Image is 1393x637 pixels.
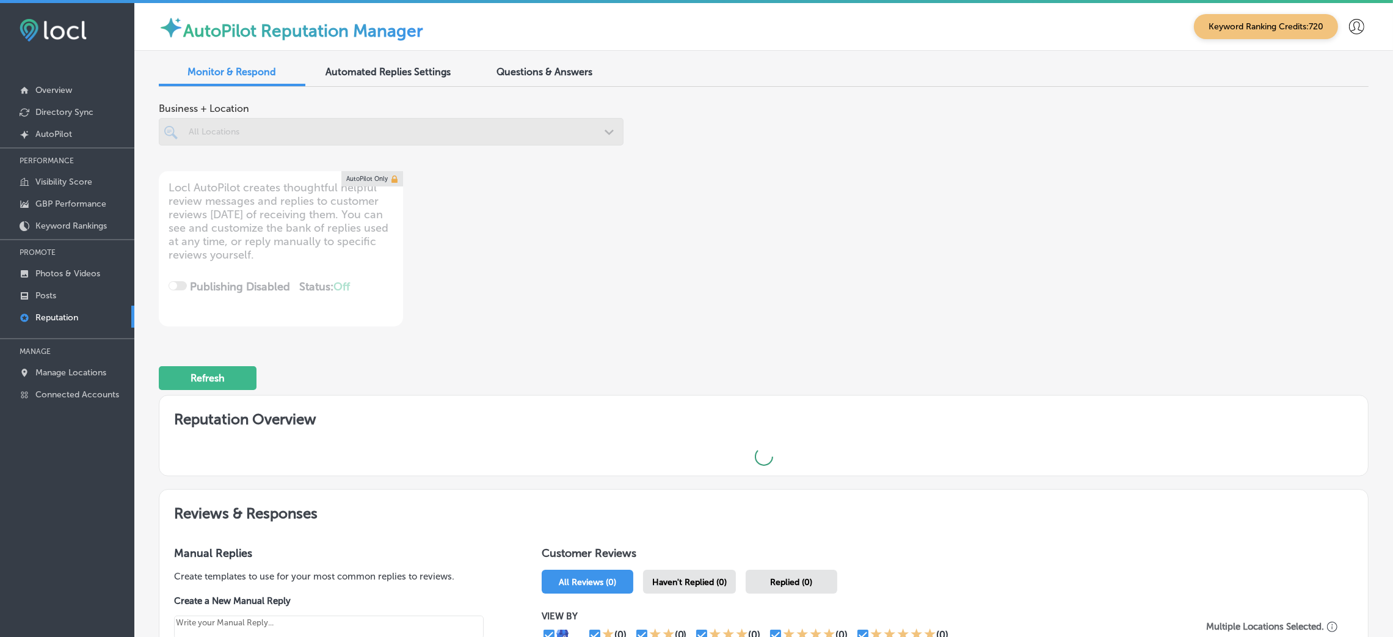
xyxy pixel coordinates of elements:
p: Photos & Videos [35,268,100,279]
span: Replied (0) [770,577,812,587]
p: Connected Accounts [35,389,119,400]
p: Directory Sync [35,107,93,117]
button: Refresh [159,366,256,390]
p: VIEW BY [542,611,1191,622]
span: Monitor & Respond [188,66,277,78]
img: fda3e92497d09a02dc62c9cd864e3231.png [20,19,87,42]
p: Multiple Locations Selected. [1206,621,1324,632]
p: Create templates to use for your most common replies to reviews. [174,570,503,583]
h2: Reviews & Responses [159,490,1368,532]
img: autopilot-icon [159,15,183,40]
p: Posts [35,290,56,301]
p: Visibility Score [35,177,92,187]
h1: Customer Reviews [542,547,1353,565]
label: Create a New Manual Reply [174,595,484,606]
label: AutoPilot Reputation Manager [183,21,423,41]
p: Reputation [35,312,78,323]
p: AutoPilot [35,129,72,139]
h2: Reputation Overview [159,396,1368,438]
p: Overview [35,85,72,95]
span: Haven't Replied (0) [652,577,727,587]
span: Questions & Answers [497,66,593,78]
span: All Reviews (0) [559,577,616,587]
span: Keyword Ranking Credits: 720 [1194,14,1338,39]
p: Keyword Rankings [35,221,107,231]
p: Manage Locations [35,367,106,378]
span: Automated Replies Settings [326,66,451,78]
p: GBP Performance [35,199,106,209]
h3: Manual Replies [174,547,503,560]
span: Business + Location [159,103,624,114]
